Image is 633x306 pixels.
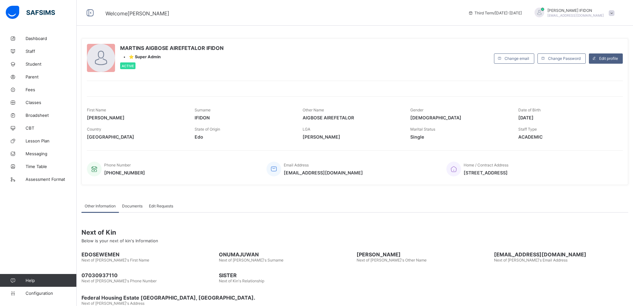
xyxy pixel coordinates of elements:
span: Marital Status [410,127,435,132]
span: [PERSON_NAME] [87,115,185,120]
span: IFIDON [195,115,293,120]
div: • [120,54,224,59]
span: [PERSON_NAME] [357,251,491,258]
span: Change email [505,56,529,61]
span: Staff [26,49,77,54]
span: [PERSON_NAME] [303,134,401,140]
span: Next of [PERSON_NAME]'s First Name [81,258,149,262]
span: Help [26,278,76,283]
span: [DEMOGRAPHIC_DATA] [410,115,508,120]
span: Classes [26,100,77,105]
span: Federal Housing Estate [GEOGRAPHIC_DATA], [GEOGRAPHIC_DATA]. [81,294,628,301]
span: CBT [26,125,77,131]
span: LGA [303,127,310,132]
span: 07030937110 [81,272,216,278]
span: ACADEMIC [518,134,616,140]
span: Other Name [303,108,324,112]
span: Edit profile [599,56,618,61]
span: State of Origin [195,127,220,132]
span: Welcome [PERSON_NAME] [105,10,169,17]
span: Messaging [26,151,77,156]
span: [EMAIL_ADDRESS][DOMAIN_NAME] [284,170,363,175]
span: Edo [195,134,293,140]
span: [DATE] [518,115,616,120]
span: Assessment Format [26,177,77,182]
div: MARTINSIFIDON [528,8,618,18]
span: [PERSON_NAME] IFIDON [547,8,604,13]
span: Other Information [85,204,116,208]
span: Single [410,134,508,140]
span: Broadsheet [26,113,77,118]
span: Next of [PERSON_NAME]'s Surname [219,258,283,262]
span: Next of [PERSON_NAME]'s Other Name [357,258,427,262]
span: ⭐ Super Admin [129,54,161,59]
span: Configuration [26,291,76,296]
span: Surname [195,108,211,112]
span: Date of Birth [518,108,541,112]
span: First Name [87,108,106,112]
span: Change Password [548,56,581,61]
span: [GEOGRAPHIC_DATA] [87,134,185,140]
span: Next of Kin [81,229,628,236]
span: Time Table [26,164,77,169]
span: Dashboard [26,36,77,41]
span: [STREET_ADDRESS] [464,170,508,175]
span: Gender [410,108,423,112]
img: safsims [6,6,55,19]
span: Phone Number [104,163,131,167]
span: session/term information [468,11,522,15]
span: Fees [26,87,77,92]
span: Next of Kin's Relationship [219,278,264,283]
span: ONUMAJUWAN [219,251,353,258]
span: Next of [PERSON_NAME]'s Address [81,301,144,306]
span: Next of [PERSON_NAME]'s Phone Number [81,278,157,283]
span: Active [122,64,134,68]
span: Student [26,61,77,67]
span: Home / Contract Address [464,163,508,167]
span: MARTINS AIGBOSE AIREFETALOR IFIDON [120,45,224,51]
span: Country [87,127,101,132]
span: [PHONE_NUMBER] [104,170,145,175]
span: Staff Type [518,127,537,132]
span: [EMAIL_ADDRESS][DOMAIN_NAME] [547,13,604,17]
span: [EMAIL_ADDRESS][DOMAIN_NAME] [494,251,628,258]
span: Parent [26,74,77,79]
span: AIGBOSE AIREFETALOR [303,115,401,120]
span: Email Address [284,163,309,167]
span: Edit Requests [149,204,173,208]
span: Below is your next of kin's Information [81,238,158,243]
span: SISTER [219,272,353,278]
span: Next of [PERSON_NAME]'s Email Address [494,258,567,262]
span: Documents [122,204,143,208]
span: EDOSEWEMEN [81,251,216,258]
span: Lesson Plan [26,138,77,143]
